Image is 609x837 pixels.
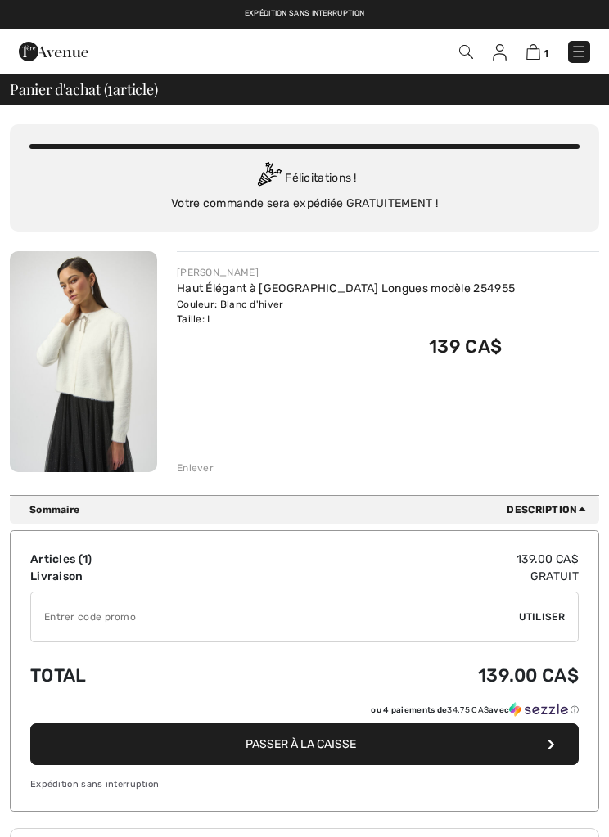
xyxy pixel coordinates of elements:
img: 1ère Avenue [19,35,88,68]
span: 139 CA$ [429,335,502,358]
img: Sezzle [509,702,568,717]
span: 34.75 CA$ [447,705,489,715]
input: Code promo [31,592,519,641]
img: Mes infos [493,44,507,61]
div: ou 4 paiements de avec [371,702,579,718]
img: Haut Élégant à Manches Longues modèle 254955 [10,251,157,472]
span: Panier d'achat ( article) [10,82,158,97]
td: 139.00 CA$ [239,649,579,702]
span: Description [507,502,593,517]
a: Haut Élégant à [GEOGRAPHIC_DATA] Longues modèle 254955 [177,281,515,295]
a: 1ère Avenue [19,44,88,58]
div: [PERSON_NAME] [177,265,515,280]
div: Couleur: Blanc d'hiver Taille: L [177,297,515,326]
button: Passer à la caisse [30,723,579,765]
img: Congratulation2.svg [252,162,285,195]
div: Expédition sans interruption [30,778,579,792]
td: Gratuit [239,568,579,585]
td: Livraison [30,568,239,585]
span: 1 [83,552,88,566]
a: 1 [526,43,548,61]
span: 1 [107,79,113,97]
img: Panier d'achat [526,44,540,60]
div: Félicitations ! Votre commande sera expédiée GRATUITEMENT ! [29,162,580,212]
div: Sommaire [29,502,593,517]
img: Menu [571,43,587,60]
span: Utiliser [519,610,565,624]
span: Passer à la caisse [246,737,356,751]
div: Enlever [177,461,214,475]
div: ou 4 paiements de34.75 CA$avecSezzle Cliquez pour en savoir plus sur Sezzle [30,702,579,723]
img: Recherche [459,45,473,59]
td: Total [30,649,239,702]
td: 139.00 CA$ [239,551,579,568]
td: Articles ( ) [30,551,239,568]
span: 1 [544,47,548,60]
